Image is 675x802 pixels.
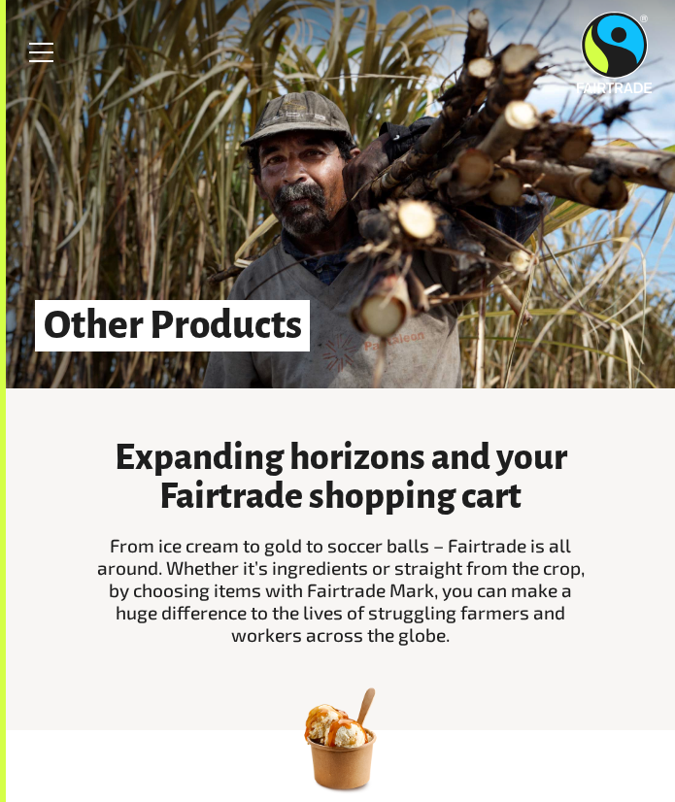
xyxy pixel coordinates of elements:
span: From ice cream to gold to soccer balls – Fairtrade is all around. Whether it’s ingredients or str... [97,534,585,646]
img: Fairtrade Australia New Zealand logo [577,12,652,93]
h3: Expanding horizons and your Fairtrade shopping cart [90,439,591,516]
img: 05 Ice Cream [281,679,400,798]
h1: Other Products [35,300,310,351]
a: Toggle Menu [17,28,66,77]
